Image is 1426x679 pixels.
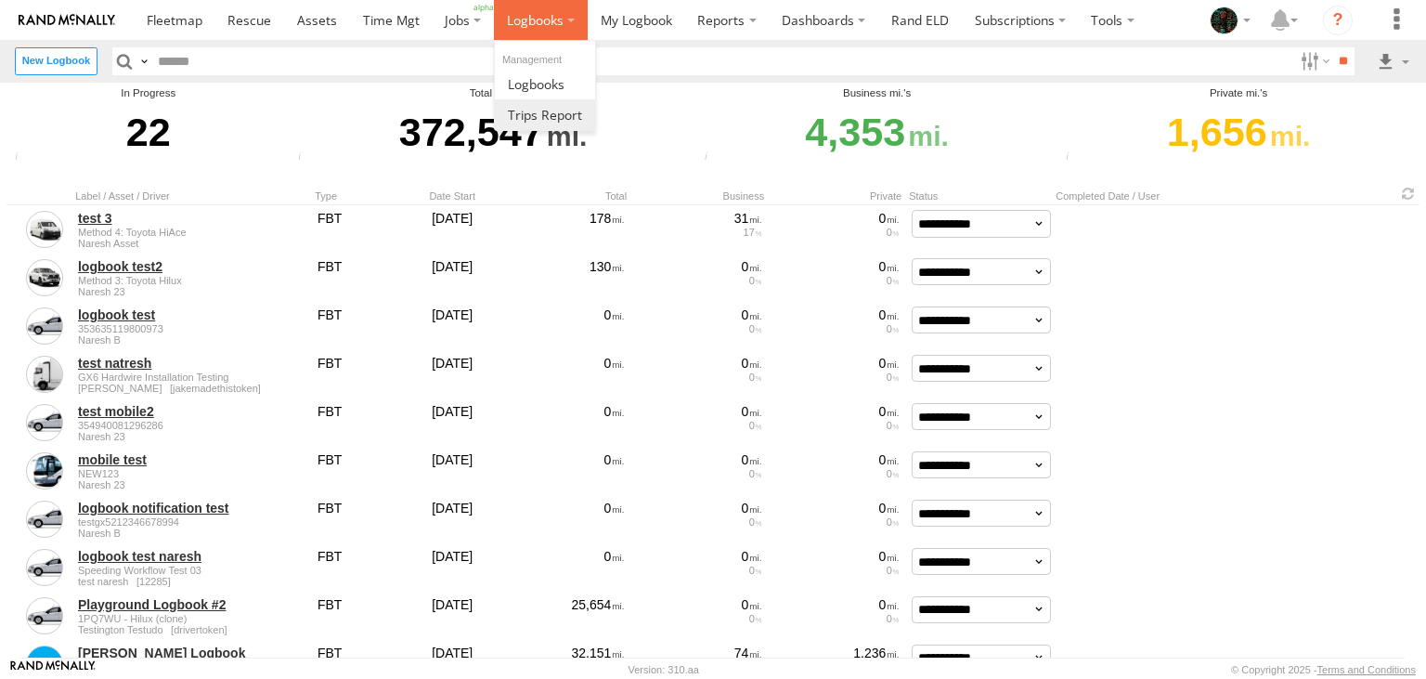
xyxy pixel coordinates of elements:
[78,645,305,661] a: [PERSON_NAME] Logbook
[912,500,1051,528] select: logbook notification test testgx5212346678994 Naresh B fbt [DATE] 0 0 0 0 0
[26,404,63,441] a: Click to Edit Logbook Details
[415,449,489,493] div: [DATE]
[78,227,305,238] span: Method 4: Toyota HiAce
[497,189,627,202] span: Total
[315,545,408,590] div: fbt
[853,645,899,661] div: 1,236
[78,258,305,275] a: logbook test2
[912,307,1051,334] select: logbook test 353635119800973 Naresh B fbt [DATE] 0 0 0 0 0
[415,304,489,348] div: [DATE]
[26,501,63,538] a: Click to Edit Logbook Details
[315,352,408,397] div: fbt
[315,207,408,252] div: fbt
[497,400,627,445] div: 0
[78,576,128,587] span: test naresh
[415,400,489,445] div: [DATE]
[912,548,1051,576] select: logbook test naresh Speeding Workflow Test 03 test naresh 12285 fbt [DATE] 0 0 0 0 0
[78,238,138,249] span: Naresh Asset
[1056,189,1204,202] span: Completed Date / User
[171,624,227,635] span: drivertoken
[774,565,899,576] div: 0
[912,645,1051,672] select: [PERSON_NAME] Logbook fbt [DATE] 32,151 74 1,236
[1060,85,1417,101] div: Private mi.'s
[637,613,761,624] div: 0
[292,85,694,101] div: Total mi.'s
[497,352,627,397] div: 0
[742,548,762,565] div: 0
[9,85,287,101] div: In Progress
[1060,100,1417,165] div: Total Private Trips Distance
[629,664,699,675] div: Version: 310.aa
[415,255,489,300] div: [DATE]
[774,516,899,528] div: 0
[774,613,899,624] div: 0
[742,258,762,275] div: 0
[637,372,761,383] div: 0
[879,307,900,323] div: 0
[78,355,305,372] a: test natresh
[315,449,408,493] div: fbt
[26,452,63,490] a: Click to Edit Logbook Details
[497,255,627,300] div: 130
[771,189,901,202] span: Private
[1060,151,1088,165] div: Total private trips distance
[1293,47,1333,74] label: Search Filter Options
[1323,6,1353,35] i: ?
[909,189,1048,202] span: Status
[1369,47,1411,74] label: Export results as...
[699,85,1056,101] div: Business mi.'s
[774,323,899,334] div: 0
[26,356,63,393] a: Click to Edit Logbook Details
[699,151,727,165] div: Total business trips distance
[742,403,762,420] div: 0
[78,500,305,516] a: logbook notification test
[774,420,899,431] div: 0
[315,255,408,300] div: fbt
[497,497,627,542] div: 0
[912,210,1051,238] select: test 3 Method 4: Toyota HiAce Naresh Asset fbt [DATE] 178 31 17 0 0
[78,479,125,490] span: Naresh 23
[774,372,899,383] div: 0
[136,576,171,587] span: 12285
[26,259,63,296] a: Click to Edit Logbook Details
[699,100,1056,165] div: Total Business Trips Distance
[637,227,761,238] div: 17
[1317,664,1416,675] a: Terms and Conditions
[912,355,1051,383] select: test natresh GX6 Hardwire Installation Testing [PERSON_NAME] jakemadethistoken fbt [DATE] 0 0 0 0 0
[315,189,408,202] span: Type
[637,468,761,479] div: 0
[26,307,63,345] a: Click to Edit Logbook Details
[415,207,489,252] div: [DATE]
[634,189,764,202] span: Business
[78,286,125,297] span: Naresh 23
[78,624,163,635] span: Testington Testudo
[879,403,900,420] div: 0
[1231,664,1416,675] div: © Copyright 2025 -
[19,14,115,27] img: rand-logo.svg
[879,210,900,227] div: 0
[26,549,63,586] a: Click to Edit Logbook Details
[497,449,627,493] div: 0
[78,323,305,334] span: 353635119800973
[78,403,305,420] a: test mobile2
[78,468,305,479] span: NEW123
[78,451,305,468] a: mobile test
[879,548,900,565] div: 0
[637,420,761,431] div: 0
[315,497,408,542] div: fbt
[170,383,261,394] span: jakemadethistoken
[10,660,96,679] a: Visit our Website
[78,431,125,442] span: Naresh 23
[774,227,899,238] div: 0
[78,548,305,565] a: logbook test naresh
[292,100,694,165] div: Total Trips Distance
[26,597,63,634] a: Click to Edit Logbook Details
[415,594,489,638] div: [DATE]
[415,497,489,542] div: [DATE]
[1203,7,1257,34] div: Naresh Boobalan
[734,645,762,661] div: 74
[497,207,627,252] div: 178
[78,613,305,624] span: 1PQ7WU - Hilux (clone)
[912,596,1051,624] select: Playground Logbook #2 1PQ7WU - Hilux (clone) Testington Testudo drivertoken fbt [DATE] 25,654 0 0...
[415,189,489,202] span: Date Start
